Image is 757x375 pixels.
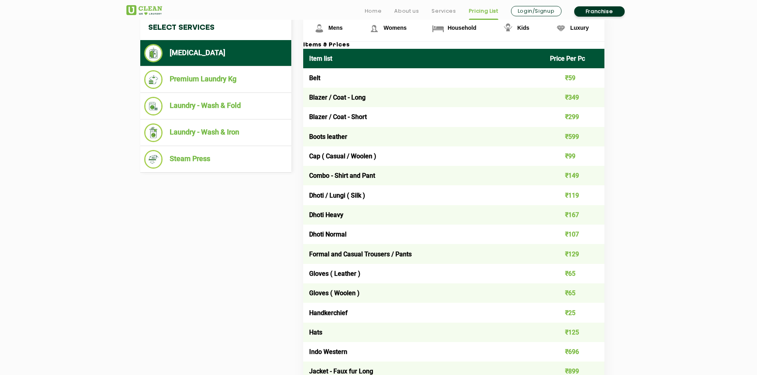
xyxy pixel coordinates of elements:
[144,44,287,62] li: [MEDICAL_DATA]
[544,244,604,263] td: ₹129
[303,42,604,49] h3: Items & Prices
[126,5,162,15] img: UClean Laundry and Dry Cleaning
[303,127,544,146] td: Boots leather
[544,127,604,146] td: ₹599
[144,150,163,169] img: Steam Press
[144,97,163,115] img: Laundry - Wash & Fold
[303,303,544,322] td: Handkerchief
[544,146,604,166] td: ₹99
[544,283,604,303] td: ₹65
[511,6,561,16] a: Login/Signup
[303,342,544,362] td: Indo Western
[544,342,604,362] td: ₹696
[144,70,163,89] img: Premium Laundry Kg
[544,303,604,322] td: ₹25
[303,68,544,88] td: Belt
[544,68,604,88] td: ₹59
[303,323,544,342] td: Hats
[544,185,604,205] td: ₹119
[544,107,604,127] td: ₹299
[383,25,407,31] span: Womens
[303,264,544,283] td: Gloves ( Leather )
[303,225,544,244] td: Dhoti Normal
[431,21,445,35] img: Household
[303,107,544,127] td: Blazer / Coat - Short
[144,123,287,142] li: Laundry - Wash & Iron
[303,166,544,185] td: Combo - Shirt and Pant
[140,15,291,40] h4: Select Services
[365,6,382,16] a: Home
[544,49,604,68] th: Price Per Pc
[303,205,544,225] td: Dhoti Heavy
[367,21,381,35] img: Womens
[469,6,498,16] a: Pricing List
[144,70,287,89] li: Premium Laundry Kg
[329,25,343,31] span: Mens
[303,88,544,107] td: Blazer / Coat - Long
[501,21,515,35] img: Kids
[432,6,456,16] a: Services
[554,21,568,35] img: Luxury
[144,44,163,62] img: Dry Cleaning
[303,49,544,68] th: Item list
[303,244,544,263] td: Formal and Casual Trousers / Pants
[303,185,544,205] td: Dhoti / Lungi ( Silk )
[544,264,604,283] td: ₹65
[144,123,163,142] img: Laundry - Wash & Iron
[144,97,287,115] li: Laundry - Wash & Fold
[570,25,589,31] span: Luxury
[574,6,625,17] a: Franchise
[447,25,476,31] span: Household
[394,6,419,16] a: About us
[303,283,544,303] td: Gloves ( Woolen )
[544,88,604,107] td: ₹349
[544,166,604,185] td: ₹149
[144,150,287,169] li: Steam Press
[544,225,604,244] td: ₹107
[544,205,604,225] td: ₹167
[312,21,326,35] img: Mens
[303,146,544,166] td: Cap ( Casual / Woolen )
[544,323,604,342] td: ₹125
[517,25,529,31] span: Kids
